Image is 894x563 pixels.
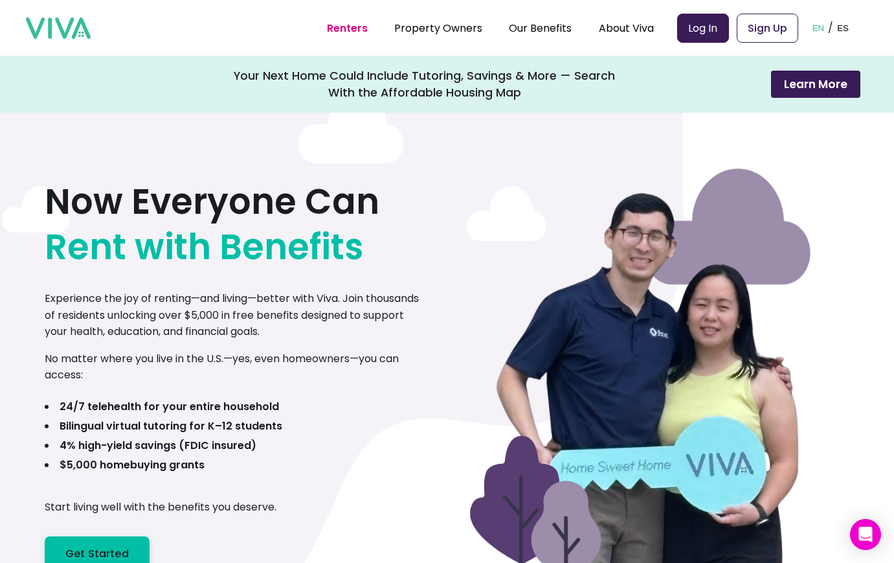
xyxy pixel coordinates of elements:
[828,18,833,38] p: /
[809,8,829,48] button: EN
[26,17,91,40] img: viva
[677,14,729,43] a: Log In
[509,12,572,44] div: Our Benefits
[60,457,205,472] b: $5,000 homebuying grants
[45,179,379,270] h1: Now Everyone Can
[850,519,881,550] div: Open Intercom Messenger
[599,12,654,44] div: About Viva
[45,224,364,270] span: Rent with Benefits
[327,21,368,36] a: Renters
[60,419,282,433] b: Bilingual virtual tutoring for K–12 students
[833,8,853,48] button: ES
[394,21,482,36] a: Property Owners
[45,499,276,516] p: Start living well with the benefits you deserve.
[45,350,419,384] p: No matter where you live in the U.S.—yes, even homeowners—you can access:
[737,14,798,43] a: Sign Up
[60,438,256,453] b: 4% high-yield savings (FDIC insured)
[771,71,860,98] button: Learn More
[60,399,279,414] b: 24/7 telehealth for your entire household
[234,67,616,101] div: Your Next Home Could Include Tutoring, Savings & More — Search With the Affordable Housing Map
[45,290,419,340] p: Experience the joy of renting—and living—better with Viva. Join thousands of residents unlocking ...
